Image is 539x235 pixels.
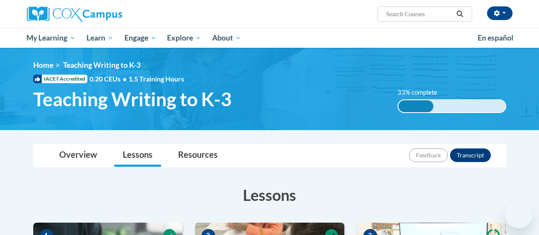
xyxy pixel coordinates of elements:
span: 0.20 CEUs [89,74,129,84]
a: My Learning [21,28,81,48]
span: • [123,75,127,83]
a: About [207,28,247,48]
span: 1.5 Training Hours [129,75,184,83]
img: Cox Campus [27,6,122,22]
a: Resources [170,144,226,167]
a: Home [33,61,53,70]
a: Lessons [114,144,161,167]
button: Feedback [409,148,448,162]
span: About [212,33,241,43]
a: Cox Campus [27,6,180,22]
div: 33% complete [398,100,434,112]
div: Main menu [20,28,519,48]
span: Teaching Writing to K-3 [63,61,141,70]
button: Search [453,9,466,19]
span: Teaching Writing to K-3 [33,88,232,110]
label: 33% complete [398,88,447,97]
iframe: Button to launch messaging window [505,201,532,228]
span: My Learning [26,33,75,43]
span: IACET Accredited [33,75,87,83]
button: Transcript [450,148,491,162]
input: Search Courses [385,9,453,19]
span: Learn [86,33,113,43]
a: En español [472,29,519,47]
a: Overview [51,144,106,167]
a: Explore [161,28,207,48]
span: Explore [167,33,201,43]
button: Account Settings [487,6,513,20]
a: Engage [119,28,162,48]
h3: Lessons [33,184,506,206]
span: Engage [124,33,156,43]
span: En español [478,33,513,42]
a: Learn [81,28,119,48]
